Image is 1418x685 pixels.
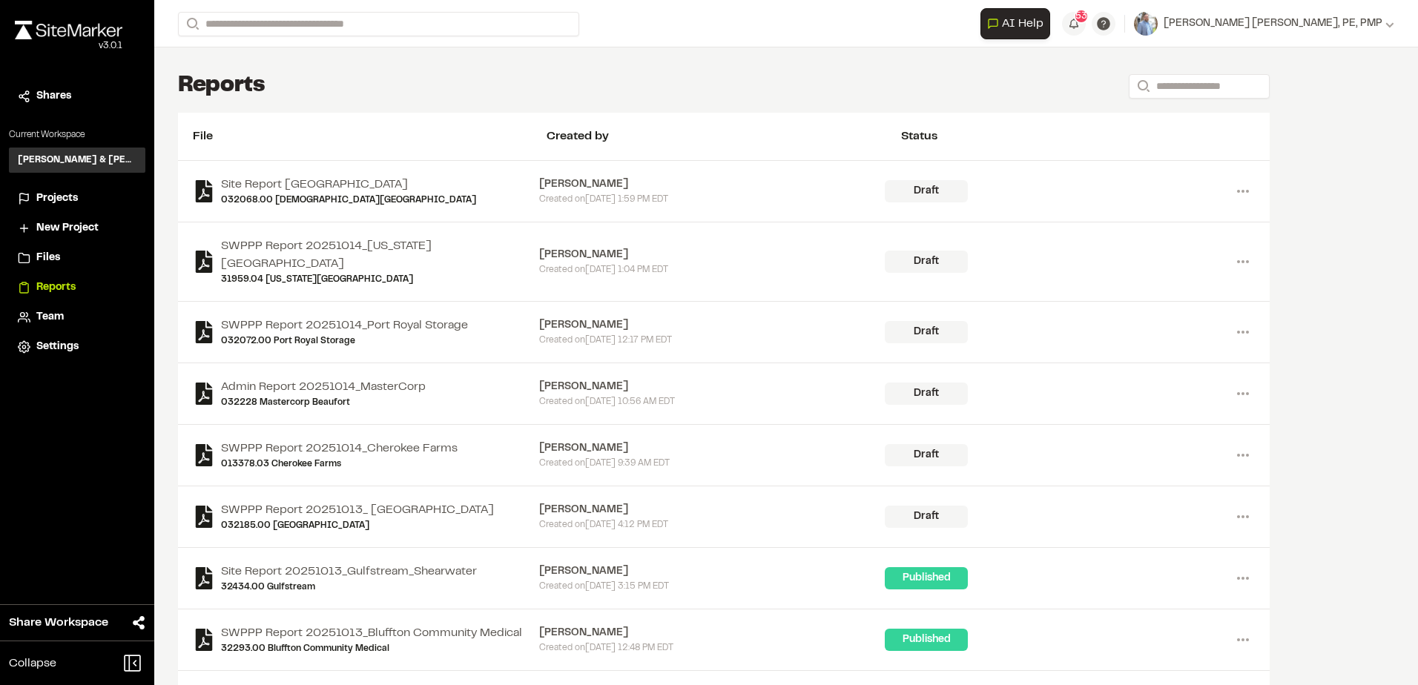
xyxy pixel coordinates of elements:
div: Published [885,567,968,589]
h1: Reports [178,71,266,101]
div: Status [901,128,1255,145]
div: [PERSON_NAME] [539,379,886,395]
a: 32293.00 Bluffton Community Medical [221,642,522,655]
div: Created on [DATE] 10:56 AM EDT [539,395,886,408]
span: [PERSON_NAME] [PERSON_NAME], PE, PMP [1164,16,1382,32]
div: [PERSON_NAME] [539,502,886,518]
a: Site Report [GEOGRAPHIC_DATA] [221,176,476,193]
div: Created on [DATE] 9:39 AM EDT [539,457,886,470]
a: Settings [18,339,136,355]
div: Draft [885,383,968,405]
span: Settings [36,339,79,355]
div: Draft [885,251,968,273]
div: Published [885,629,968,651]
span: Team [36,309,64,325]
a: SWPPP Report 20251013_Bluffton Community Medical [221,624,522,642]
a: 032068.00 [DEMOGRAPHIC_DATA][GEOGRAPHIC_DATA] [221,193,476,207]
div: Created on [DATE] 12:17 PM EDT [539,334,886,347]
a: Shares [18,88,136,105]
span: New Project [36,220,99,236]
span: Collapse [9,655,56,672]
div: [PERSON_NAME] [539,317,886,334]
button: Search [1129,74,1155,99]
div: [PERSON_NAME] [539,563,886,580]
a: Files [18,250,136,266]
a: 013378.03 Cherokee Farms [221,457,458,471]
div: Created on [DATE] 1:04 PM EDT [539,263,886,277]
span: 53 [1075,10,1087,23]
div: Draft [885,506,968,528]
span: Reports [36,279,76,296]
div: Oh geez...please don't... [15,39,122,53]
span: AI Help [1002,15,1043,33]
div: Created on [DATE] 1:59 PM EDT [539,193,886,206]
span: Files [36,250,60,266]
a: SWPPP Report 20251013_ [GEOGRAPHIC_DATA] [221,501,494,519]
a: Admin Report 20251014_MasterCorp [221,378,426,396]
span: Shares [36,88,71,105]
a: 31959.04 [US_STATE][GEOGRAPHIC_DATA] [221,273,539,286]
a: SWPPP Report 20251014_Port Royal Storage [221,317,468,334]
div: Draft [885,321,968,343]
img: rebrand.png [15,21,122,39]
a: SWPPP Report 20251014_[US_STATE] [GEOGRAPHIC_DATA] [221,237,539,273]
div: Draft [885,180,968,202]
a: 32434.00 Gulfstream [221,580,477,594]
div: Open AI Assistant [980,8,1056,39]
a: New Project [18,220,136,236]
div: [PERSON_NAME] [539,247,886,263]
p: Current Workspace [9,128,145,142]
h3: [PERSON_NAME] & [PERSON_NAME] Inc. [18,153,136,167]
button: Open AI Assistant [980,8,1050,39]
div: [PERSON_NAME] [539,176,886,193]
span: Projects [36,191,78,207]
a: 032228 Mastercorp Beaufort [221,396,426,409]
a: 032185.00 [GEOGRAPHIC_DATA] [221,519,494,532]
a: SWPPP Report 20251014_Cherokee Farms [221,440,458,457]
div: Created on [DATE] 12:48 PM EDT [539,641,886,655]
a: Reports [18,279,136,296]
div: [PERSON_NAME] [539,625,886,641]
a: 032072.00 Port Royal Storage [221,334,468,348]
div: [PERSON_NAME] [539,440,886,457]
img: User [1134,12,1158,36]
a: Site Report 20251013_Gulfstream_Shearwater [221,563,477,580]
div: Created on [DATE] 3:15 PM EDT [539,580,886,593]
button: [PERSON_NAME] [PERSON_NAME], PE, PMP [1134,12,1394,36]
div: Created on [DATE] 4:12 PM EDT [539,518,886,532]
a: Team [18,309,136,325]
div: Created by [547,128,900,145]
button: 53 [1062,12,1086,36]
button: Search [178,12,205,36]
span: Share Workspace [9,614,108,632]
a: Projects [18,191,136,207]
div: File [193,128,547,145]
div: Draft [885,444,968,466]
